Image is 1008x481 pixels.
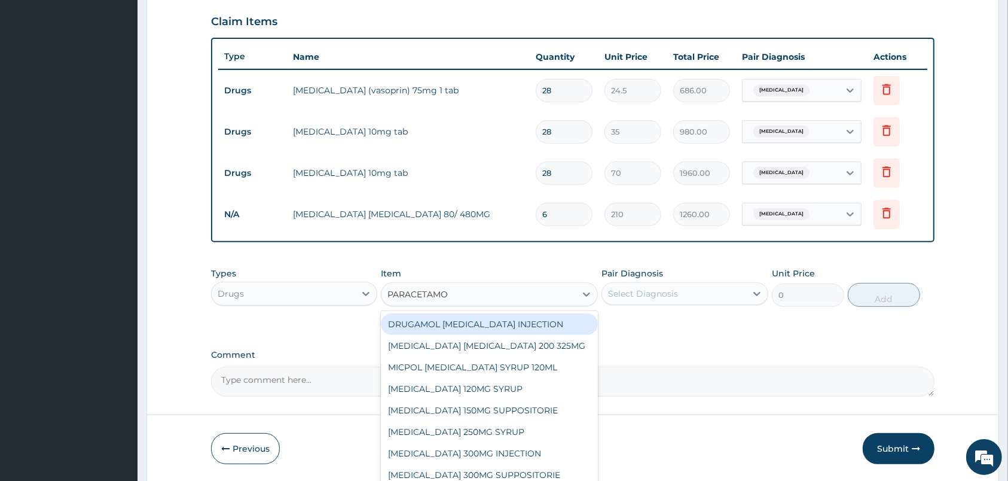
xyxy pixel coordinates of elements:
[736,45,868,69] th: Pair Diagnosis
[287,161,530,185] td: [MEDICAL_DATA] 10mg tab
[287,45,530,69] th: Name
[22,60,48,90] img: d_794563401_company_1708531726252_794563401
[381,267,401,279] label: Item
[287,202,530,226] td: [MEDICAL_DATA] [MEDICAL_DATA] 80/ 480MG
[218,288,244,300] div: Drugs
[69,151,165,272] span: We're online!
[218,45,287,68] th: Type
[381,443,598,464] div: [MEDICAL_DATA] 300MG INJECTION
[381,357,598,378] div: MICPOL [MEDICAL_DATA] SYRUP 120ML
[772,267,815,279] label: Unit Price
[608,288,678,300] div: Select Diagnosis
[868,45,927,69] th: Actions
[218,80,287,102] td: Drugs
[863,433,934,464] button: Submit
[218,121,287,143] td: Drugs
[381,335,598,357] div: [MEDICAL_DATA] [MEDICAL_DATA] 200 325MG
[667,45,736,69] th: Total Price
[6,327,228,369] textarea: Type your message and hit 'Enter'
[211,269,236,279] label: Types
[753,84,810,96] span: [MEDICAL_DATA]
[381,421,598,443] div: [MEDICAL_DATA] 250MG SYRUP
[530,45,598,69] th: Quantity
[196,6,225,35] div: Minimize live chat window
[211,16,277,29] h3: Claim Items
[287,120,530,144] td: [MEDICAL_DATA] 10mg tab
[62,67,201,83] div: Chat with us now
[381,378,598,400] div: [MEDICAL_DATA] 120MG SYRUP
[211,350,934,360] label: Comment
[381,313,598,335] div: DRUGAMOL [MEDICAL_DATA] INJECTION
[601,267,663,279] label: Pair Diagnosis
[598,45,667,69] th: Unit Price
[218,203,287,226] td: N/A
[218,162,287,184] td: Drugs
[753,208,810,220] span: [MEDICAL_DATA]
[287,78,530,102] td: [MEDICAL_DATA] (vasoprin) 75mg 1 tab
[753,126,810,138] span: [MEDICAL_DATA]
[848,283,920,307] button: Add
[211,433,280,464] button: Previous
[381,400,598,421] div: [MEDICAL_DATA] 150MG SUPPOSITORIE
[753,167,810,179] span: [MEDICAL_DATA]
